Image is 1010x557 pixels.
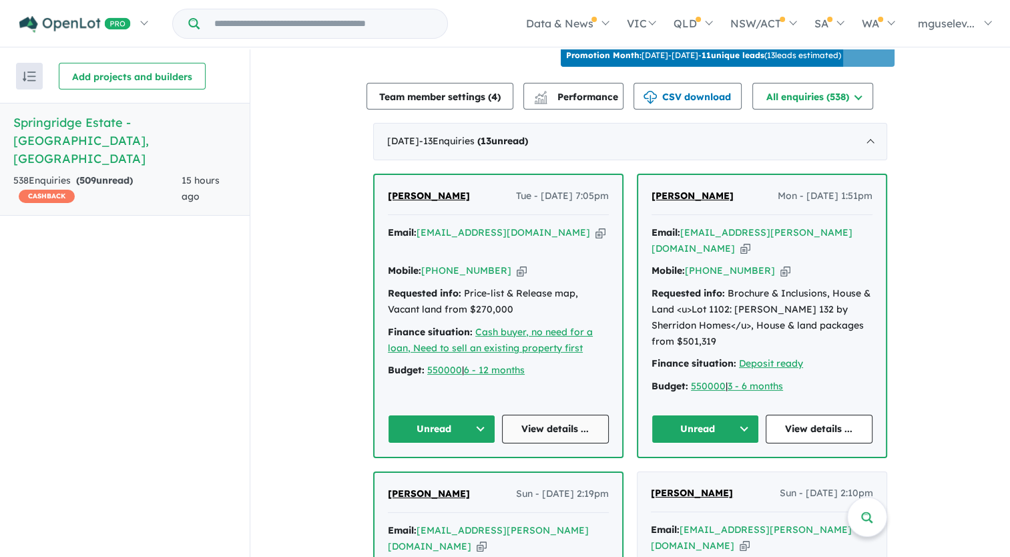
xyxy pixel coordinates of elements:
[76,174,133,186] strong: ( unread)
[202,9,445,38] input: Try estate name, suburb, builder or developer
[595,226,605,240] button: Copy
[651,524,680,536] strong: Email:
[388,286,609,318] div: Price-list & Release map, Vacant land from $270,000
[766,415,873,443] a: View details ...
[388,264,421,276] strong: Mobile:
[388,190,470,202] span: [PERSON_NAME]
[388,364,425,376] strong: Budget:
[652,379,872,395] div: |
[13,173,182,205] div: 538 Enquir ies
[481,135,491,147] span: 13
[417,226,590,238] a: [EMAIL_ADDRESS][DOMAIN_NAME]
[388,287,461,299] strong: Requested info:
[534,96,547,104] img: bar-chart.svg
[79,174,96,186] span: 509
[388,486,470,502] a: [PERSON_NAME]
[740,242,750,256] button: Copy
[388,524,417,536] strong: Email:
[535,91,547,98] img: line-chart.svg
[652,188,734,204] a: [PERSON_NAME]
[477,540,487,554] button: Copy
[752,83,873,110] button: All enquiries (538)
[421,264,511,276] a: [PHONE_NUMBER]
[502,415,609,443] a: View details ...
[388,363,609,379] div: |
[517,264,527,278] button: Copy
[651,486,733,502] a: [PERSON_NAME]
[728,380,783,392] a: 3 - 6 months
[652,357,736,369] strong: Finance situation:
[523,83,623,110] button: Performance
[536,91,618,103] span: Performance
[477,135,528,147] strong: ( unread)
[780,264,790,278] button: Copy
[427,364,462,376] a: 550000
[652,264,685,276] strong: Mobile:
[388,326,593,354] a: Cash buyer, no need for a loan, Need to sell an existing property first
[388,326,473,338] strong: Finance situation:
[182,174,220,202] span: 15 hours ago
[388,524,589,552] a: [EMAIL_ADDRESS][PERSON_NAME][DOMAIN_NAME]
[740,539,750,553] button: Copy
[516,486,609,502] span: Sun - [DATE] 2:19pm
[388,226,417,238] strong: Email:
[634,83,742,110] button: CSV download
[780,486,873,502] span: Sun - [DATE] 2:10pm
[59,63,206,89] button: Add projects and builders
[685,264,775,276] a: [PHONE_NUMBER]
[388,415,495,443] button: Unread
[366,83,513,110] button: Team member settings (4)
[23,71,36,81] img: sort.svg
[566,50,642,60] b: Promotion Month:
[652,415,759,443] button: Unread
[652,286,872,349] div: Brochure & Inclusions, House & Land <u>Lot 1102: [PERSON_NAME] 132 by Sherridon Homes</u>, House ...
[652,226,852,254] a: [EMAIL_ADDRESS][PERSON_NAME][DOMAIN_NAME]
[652,190,734,202] span: [PERSON_NAME]
[651,487,733,499] span: [PERSON_NAME]
[778,188,872,204] span: Mon - [DATE] 1:51pm
[491,91,497,103] span: 4
[464,364,525,376] a: 6 - 12 months
[419,135,528,147] span: - 13 Enquir ies
[652,287,725,299] strong: Requested info:
[13,114,236,168] h5: Springridge Estate - [GEOGRAPHIC_DATA] , [GEOGRAPHIC_DATA]
[566,49,841,61] p: [DATE] - [DATE] - ( 13 leads estimated)
[644,91,657,104] img: download icon
[516,188,609,204] span: Tue - [DATE] 7:05pm
[388,488,470,500] span: [PERSON_NAME]
[739,357,803,369] a: Deposit ready
[652,226,680,238] strong: Email:
[691,380,726,392] a: 550000
[19,16,131,33] img: Openlot PRO Logo White
[702,50,764,60] b: 11 unique leads
[918,17,975,30] span: mguselev...
[19,190,75,203] span: CASHBACK
[373,123,887,160] div: [DATE]
[388,188,470,204] a: [PERSON_NAME]
[652,380,688,392] strong: Budget:
[651,524,852,552] a: [EMAIL_ADDRESS][PERSON_NAME][DOMAIN_NAME]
